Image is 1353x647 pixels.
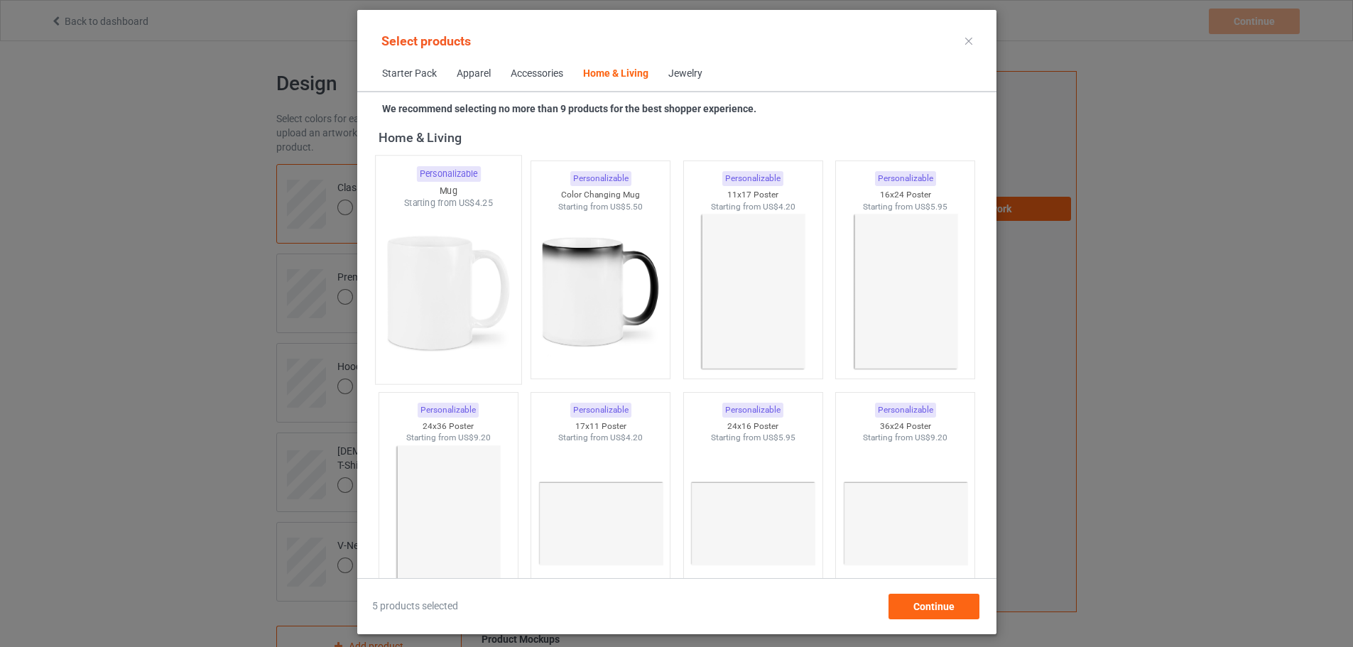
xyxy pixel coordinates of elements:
[683,189,822,201] div: 11x17 Poster
[381,210,515,376] img: regular.jpg
[842,212,969,371] img: regular.jpg
[531,189,670,201] div: Color Changing Mug
[683,420,822,433] div: 24x16 Poster
[722,403,783,418] div: Personalizable
[874,403,935,418] div: Personalizable
[531,201,670,213] div: Starting from
[888,594,979,619] div: Continue
[610,202,643,212] span: US$5.50
[375,185,521,197] div: Mug
[457,433,490,442] span: US$9.20
[382,103,756,114] strong: We recommend selecting no more than 9 products for the best shopper experience.
[537,444,664,603] img: regular.jpg
[570,403,631,418] div: Personalizable
[381,33,471,48] span: Select products
[762,202,795,212] span: US$4.20
[511,67,563,81] div: Accessories
[668,67,702,81] div: Jewelry
[836,201,974,213] div: Starting from
[583,67,648,81] div: Home & Living
[836,189,974,201] div: 16x24 Poster
[372,599,458,614] span: 5 products selected
[378,129,981,146] div: Home & Living
[379,432,517,444] div: Starting from
[531,432,670,444] div: Starting from
[915,433,947,442] span: US$9.20
[689,444,816,603] img: regular.jpg
[570,171,631,186] div: Personalizable
[683,432,822,444] div: Starting from
[762,433,795,442] span: US$5.95
[537,212,664,371] img: regular.jpg
[375,197,521,210] div: Starting from
[842,444,969,603] img: regular.jpg
[610,433,643,442] span: US$4.20
[416,167,480,183] div: Personalizable
[457,67,491,81] div: Apparel
[874,171,935,186] div: Personalizable
[458,198,492,209] span: US$4.25
[836,420,974,433] div: 36x24 Poster
[379,420,517,433] div: 24x36 Poster
[913,601,954,612] span: Continue
[531,420,670,433] div: 17x11 Poster
[689,212,816,371] img: regular.jpg
[372,57,447,91] span: Starter Pack
[418,403,479,418] div: Personalizable
[384,444,511,603] img: regular.jpg
[915,202,947,212] span: US$5.95
[836,432,974,444] div: Starting from
[722,171,783,186] div: Personalizable
[683,201,822,213] div: Starting from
